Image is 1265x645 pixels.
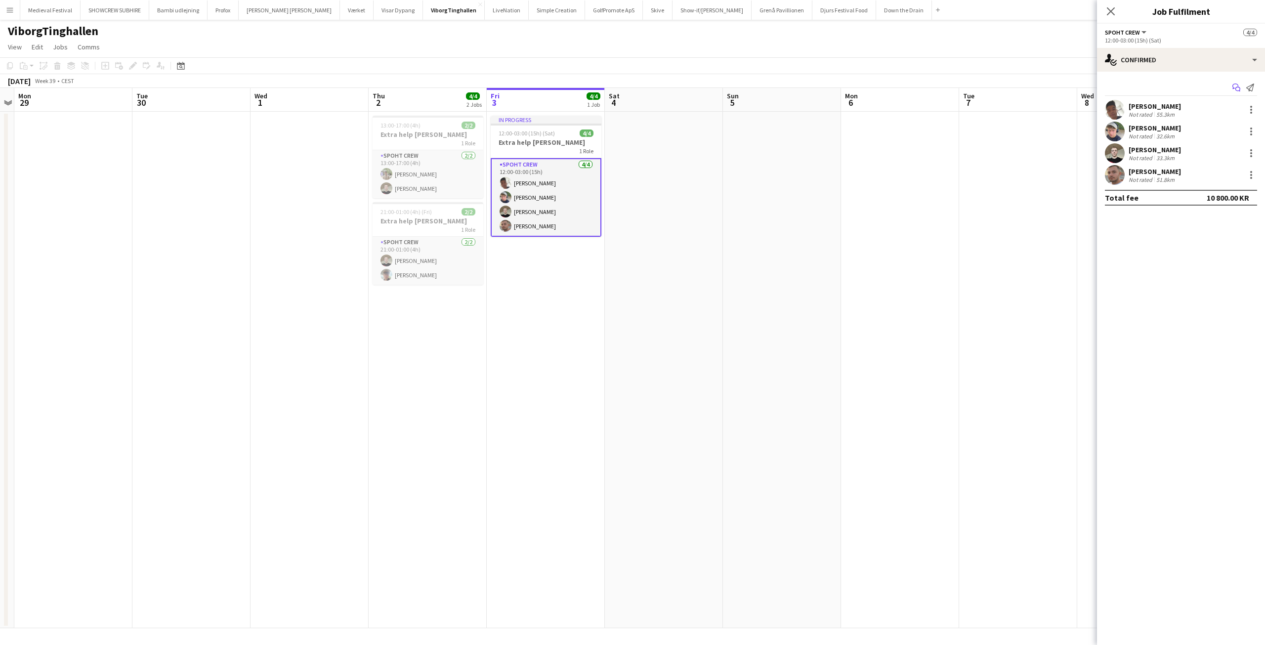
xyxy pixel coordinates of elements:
[1154,176,1177,183] div: 51.8km
[74,41,104,53] a: Comms
[8,24,98,39] h1: ViborgTinghallen
[1081,91,1094,100] span: Wed
[579,147,593,155] span: 1 Role
[587,101,600,108] div: 1 Job
[380,208,432,215] span: 21:00-01:00 (4h) (Fri)
[462,208,475,215] span: 2/2
[587,92,600,100] span: 4/4
[8,43,22,51] span: View
[963,91,974,100] span: Tue
[1105,193,1138,203] div: Total fee
[1154,132,1177,140] div: 32.6km
[78,43,100,51] span: Comms
[491,158,601,237] app-card-role: Spoht Crew4/412:00-03:00 (15h)[PERSON_NAME][PERSON_NAME][PERSON_NAME][PERSON_NAME]
[962,97,974,108] span: 7
[489,97,500,108] span: 3
[373,216,483,225] h3: Extra help [PERSON_NAME]
[466,92,480,100] span: 4/4
[1129,132,1154,140] div: Not rated
[1129,124,1181,132] div: [PERSON_NAME]
[149,0,208,20] button: Bambi udlejning
[812,0,876,20] button: Djurs Festival Food
[20,0,81,20] button: Medieval Festival
[208,0,239,20] button: Profox
[607,97,620,108] span: 4
[1129,111,1154,118] div: Not rated
[17,97,31,108] span: 29
[32,43,43,51] span: Edit
[371,97,385,108] span: 2
[1207,193,1249,203] div: 10 800.00 KR
[373,150,483,198] app-card-role: Spoht Crew2/213:00-17:00 (4h)[PERSON_NAME][PERSON_NAME]
[239,0,340,20] button: [PERSON_NAME] [PERSON_NAME]
[33,77,57,85] span: Week 39
[8,76,31,86] div: [DATE]
[1129,102,1181,111] div: [PERSON_NAME]
[61,77,74,85] div: CEST
[373,237,483,285] app-card-role: Spoht Crew2/221:00-01:00 (4h)[PERSON_NAME][PERSON_NAME]
[373,91,385,100] span: Thu
[81,0,149,20] button: SHOWCREW SUBHIRE
[373,130,483,139] h3: Extra help [PERSON_NAME]
[423,0,485,20] button: ViborgTinghallen
[876,0,932,20] button: Down the Drain
[380,122,421,129] span: 13:00-17:00 (4h)
[1097,5,1265,18] h3: Job Fulfilment
[1105,29,1140,36] span: Spoht Crew
[18,91,31,100] span: Mon
[491,138,601,147] h3: Extra help [PERSON_NAME]
[135,97,148,108] span: 30
[643,0,673,20] button: Skive
[1129,154,1154,162] div: Not rated
[49,41,72,53] a: Jobs
[28,41,47,53] a: Edit
[466,101,482,108] div: 2 Jobs
[1105,29,1148,36] button: Spoht Crew
[580,129,593,137] span: 4/4
[340,0,374,20] button: Værket
[609,91,620,100] span: Sat
[845,91,858,100] span: Mon
[1243,29,1257,36] span: 4/4
[253,97,267,108] span: 1
[53,43,68,51] span: Jobs
[1097,48,1265,72] div: Confirmed
[673,0,752,20] button: Show-if/[PERSON_NAME]
[136,91,148,100] span: Tue
[491,91,500,100] span: Fri
[4,41,26,53] a: View
[1129,176,1154,183] div: Not rated
[843,97,858,108] span: 6
[374,0,423,20] button: Visar Dypang
[1154,154,1177,162] div: 33.3km
[1129,145,1181,154] div: [PERSON_NAME]
[529,0,585,20] button: Simple Creation
[462,122,475,129] span: 2/2
[491,116,601,124] div: In progress
[373,116,483,198] app-job-card: 13:00-17:00 (4h)2/2Extra help [PERSON_NAME]1 RoleSpoht Crew2/213:00-17:00 (4h)[PERSON_NAME][PERSO...
[752,0,812,20] button: Grenå Pavillionen
[254,91,267,100] span: Wed
[491,116,601,237] app-job-card: In progress12:00-03:00 (15h) (Sat)4/4Extra help [PERSON_NAME]1 RoleSpoht Crew4/412:00-03:00 (15h)...
[585,0,643,20] button: GolfPromote ApS
[1080,97,1094,108] span: 8
[461,226,475,233] span: 1 Role
[1154,111,1177,118] div: 55.3km
[461,139,475,147] span: 1 Role
[725,97,739,108] span: 5
[499,129,555,137] span: 12:00-03:00 (15h) (Sat)
[1105,37,1257,44] div: 12:00-03:00 (15h) (Sat)
[485,0,529,20] button: LiveNation
[373,202,483,285] app-job-card: 21:00-01:00 (4h) (Fri)2/2Extra help [PERSON_NAME]1 RoleSpoht Crew2/221:00-01:00 (4h)[PERSON_NAME]...
[727,91,739,100] span: Sun
[1129,167,1181,176] div: [PERSON_NAME]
